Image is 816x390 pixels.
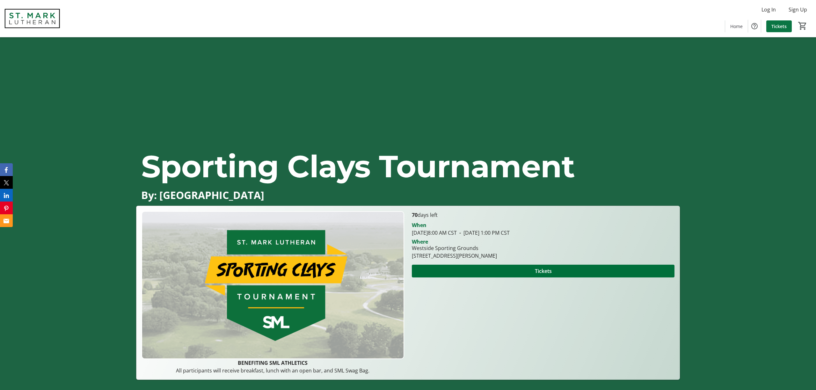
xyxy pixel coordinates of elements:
[412,244,497,252] div: Westside Sporting Grounds
[4,3,61,34] img: St. Mark Lutheran School's Logo
[756,4,781,15] button: Log In
[412,211,418,218] span: 70
[771,23,787,30] span: Tickets
[748,20,761,33] button: Help
[412,229,457,236] span: [DATE] 8:00 AM CST
[761,6,776,13] span: Log In
[412,211,674,219] p: days left
[730,23,743,30] span: Home
[412,265,674,277] button: Tickets
[457,229,510,236] span: [DATE] 1:00 PM CST
[797,20,808,32] button: Cart
[766,20,792,32] a: Tickets
[141,148,575,185] span: Sporting Clays Tournament
[142,367,404,374] p: All participants will receive breakfast, lunch with an open bar, and SML Swag Bag.
[412,239,428,244] div: Where
[535,267,552,275] span: Tickets
[783,4,812,15] button: Sign Up
[238,359,308,366] strong: BENEFITING SML ATHLETICS
[141,189,675,201] p: By: [GEOGRAPHIC_DATA]
[725,20,748,32] a: Home
[412,221,426,229] div: When
[789,6,807,13] span: Sign Up
[142,211,404,359] img: Campaign CTA Media Photo
[457,229,463,236] span: -
[412,252,497,260] div: [STREET_ADDRESS][PERSON_NAME]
